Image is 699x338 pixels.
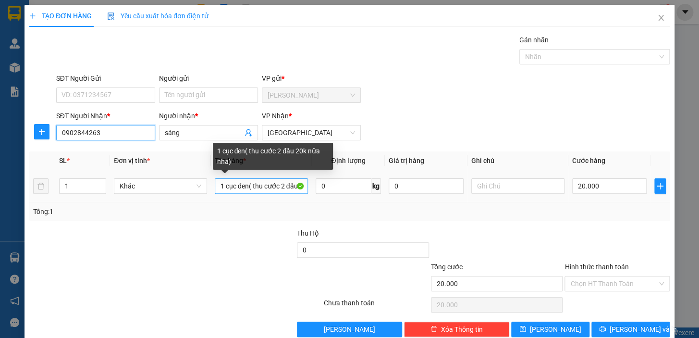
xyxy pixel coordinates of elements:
[389,157,424,164] span: Giá trị hàng
[245,129,252,137] span: user-add
[431,263,463,271] span: Tổng cước
[35,128,49,136] span: plus
[213,143,333,170] div: 1 cục đen( thu cước 2 đầu 20k nữa nha)
[519,325,526,333] span: save
[59,157,67,164] span: SL
[107,13,115,20] img: icon
[530,324,581,335] span: [PERSON_NAME]
[657,14,665,22] span: close
[441,324,483,335] span: Xóa Thông tin
[430,325,437,333] span: delete
[610,324,677,335] span: [PERSON_NAME] và In
[268,125,355,140] span: Sài Gòn
[371,178,381,194] span: kg
[262,112,289,120] span: VP Nhận
[262,73,361,84] div: VP gửi
[599,325,606,333] span: printer
[591,322,670,337] button: printer[PERSON_NAME] và In
[114,157,150,164] span: Đơn vị tính
[159,73,258,84] div: Người gửi
[33,206,270,217] div: Tổng: 1
[324,324,375,335] span: [PERSON_NAME]
[404,322,509,337] button: deleteXóa Thông tin
[268,88,355,102] span: Phan Rang
[33,178,49,194] button: delete
[34,124,49,139] button: plus
[159,111,258,121] div: Người nhận
[29,12,92,20] span: TẠO ĐƠN HÀNG
[297,229,319,237] span: Thu Hộ
[107,12,208,20] span: Yêu cầu xuất hóa đơn điện tử
[564,263,628,271] label: Hình thức thanh toán
[511,322,589,337] button: save[PERSON_NAME]
[215,178,308,194] input: VD: Bàn, Ghế
[297,322,402,337] button: [PERSON_NAME]
[467,151,568,170] th: Ghi chú
[654,178,666,194] button: plus
[331,157,365,164] span: Định lượng
[648,5,674,32] button: Close
[56,73,155,84] div: SĐT Người Gửi
[471,178,564,194] input: Ghi Chú
[655,182,665,190] span: plus
[572,157,605,164] span: Cước hàng
[519,36,549,44] label: Gán nhãn
[29,13,36,19] span: plus
[389,178,464,194] input: 0
[323,298,430,314] div: Chưa thanh toán
[56,111,155,121] div: SĐT Người Nhận
[120,179,201,193] span: Khác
